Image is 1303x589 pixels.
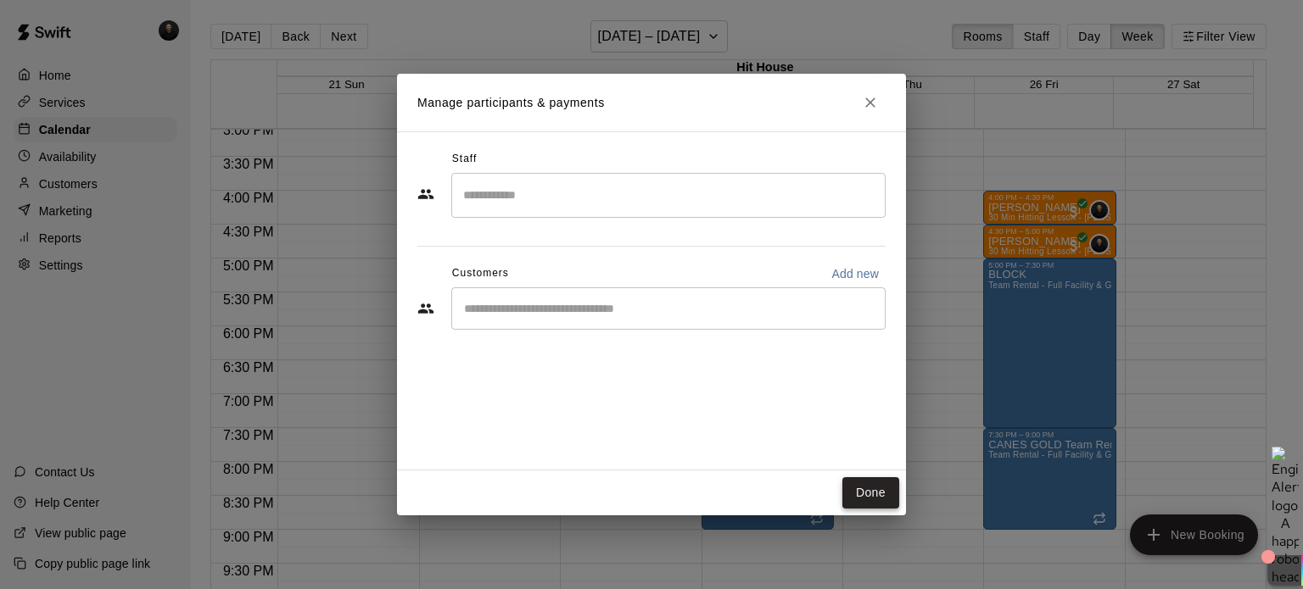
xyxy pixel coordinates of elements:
[451,287,886,330] div: Start typing to search customers...
[417,186,434,203] svg: Staff
[452,260,509,287] span: Customers
[855,87,886,118] button: Close
[451,173,886,218] div: Search staff
[417,94,605,112] p: Manage participants & payments
[417,300,434,317] svg: Customers
[842,477,899,508] button: Done
[825,260,886,287] button: Add new
[831,265,879,282] p: Add new
[452,146,477,173] span: Staff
